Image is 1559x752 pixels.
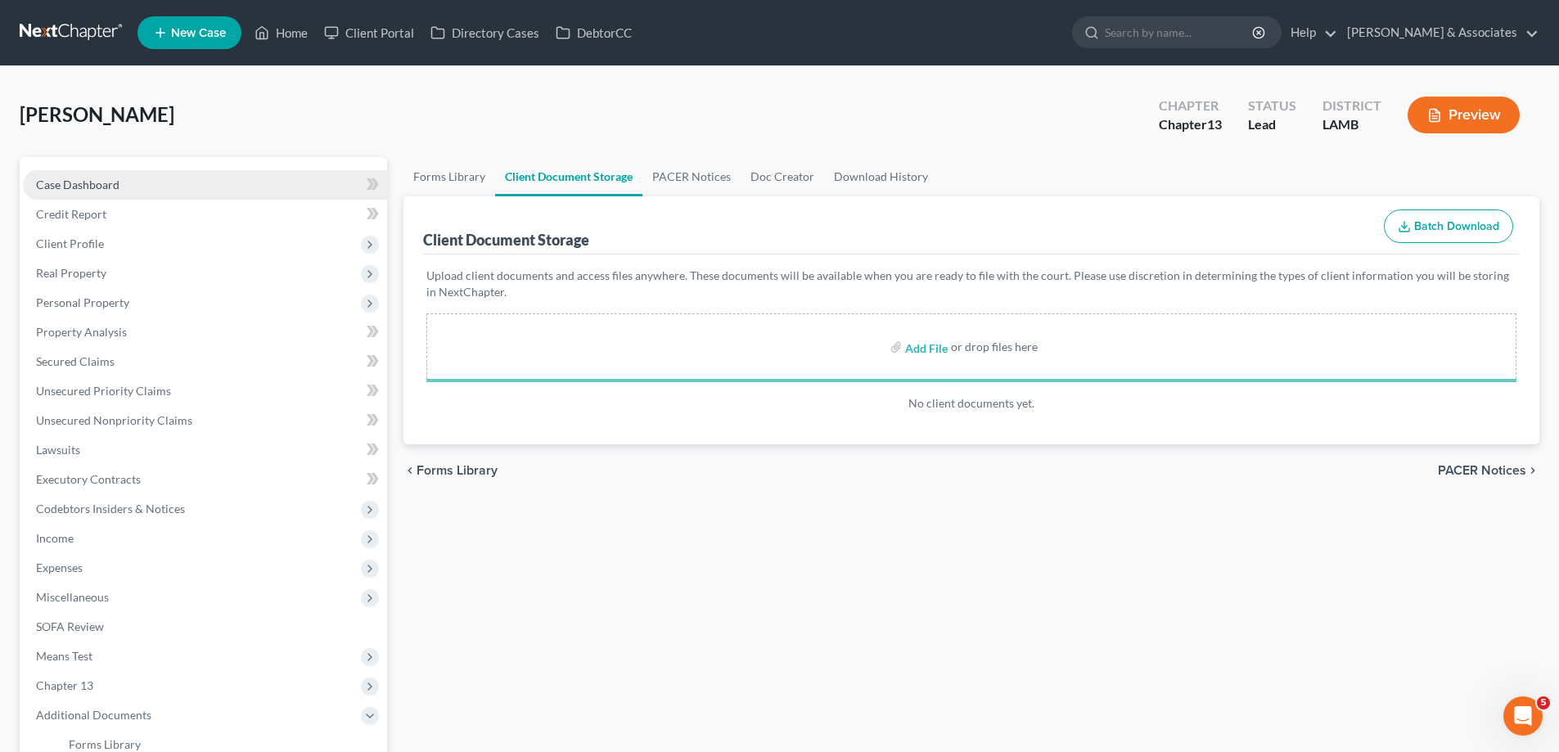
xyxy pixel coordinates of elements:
[23,200,387,229] a: Credit Report
[426,268,1516,300] p: Upload client documents and access files anywhere. These documents will be available when you are...
[1322,97,1381,115] div: District
[36,561,83,574] span: Expenses
[23,406,387,435] a: Unsecured Nonpriority Claims
[36,413,192,427] span: Unsecured Nonpriority Claims
[403,464,498,477] button: chevron_left Forms Library
[1105,17,1255,47] input: Search by name...
[36,354,115,368] span: Secured Claims
[951,339,1038,355] div: or drop files here
[36,678,93,692] span: Chapter 13
[1322,115,1381,134] div: LAMB
[403,464,417,477] i: chevron_left
[23,347,387,376] a: Secured Claims
[36,443,80,457] span: Lawsuits
[23,376,387,406] a: Unsecured Priority Claims
[36,236,104,250] span: Client Profile
[36,325,127,339] span: Property Analysis
[246,18,316,47] a: Home
[1282,18,1337,47] a: Help
[1438,464,1526,477] span: PACER Notices
[417,464,498,477] span: Forms Library
[1159,97,1222,115] div: Chapter
[642,157,741,196] a: PACER Notices
[1408,97,1520,133] button: Preview
[36,266,106,280] span: Real Property
[23,465,387,494] a: Executory Contracts
[36,649,92,663] span: Means Test
[36,531,74,545] span: Income
[423,230,589,250] div: Client Document Storage
[69,737,141,751] span: Forms Library
[23,170,387,200] a: Case Dashboard
[547,18,640,47] a: DebtorCC
[1438,464,1539,477] button: PACER Notices chevron_right
[171,27,226,39] span: New Case
[23,317,387,347] a: Property Analysis
[403,157,495,196] a: Forms Library
[824,157,938,196] a: Download History
[1503,696,1543,736] iframe: Intercom live chat
[36,384,171,398] span: Unsecured Priority Claims
[422,18,547,47] a: Directory Cases
[316,18,422,47] a: Client Portal
[426,395,1516,412] p: No client documents yet.
[1384,209,1513,244] button: Batch Download
[36,472,141,486] span: Executory Contracts
[1159,115,1222,134] div: Chapter
[36,590,109,604] span: Miscellaneous
[36,295,129,309] span: Personal Property
[1248,97,1296,115] div: Status
[20,102,174,126] span: [PERSON_NAME]
[1537,696,1550,709] span: 5
[36,207,106,221] span: Credit Report
[36,619,104,633] span: SOFA Review
[36,178,119,191] span: Case Dashboard
[1339,18,1539,47] a: [PERSON_NAME] & Associates
[1526,464,1539,477] i: chevron_right
[23,435,387,465] a: Lawsuits
[36,708,151,722] span: Additional Documents
[23,612,387,642] a: SOFA Review
[495,157,642,196] a: Client Document Storage
[1414,219,1499,233] span: Batch Download
[1248,115,1296,134] div: Lead
[741,157,824,196] a: Doc Creator
[36,502,185,516] span: Codebtors Insiders & Notices
[1207,116,1222,132] span: 13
